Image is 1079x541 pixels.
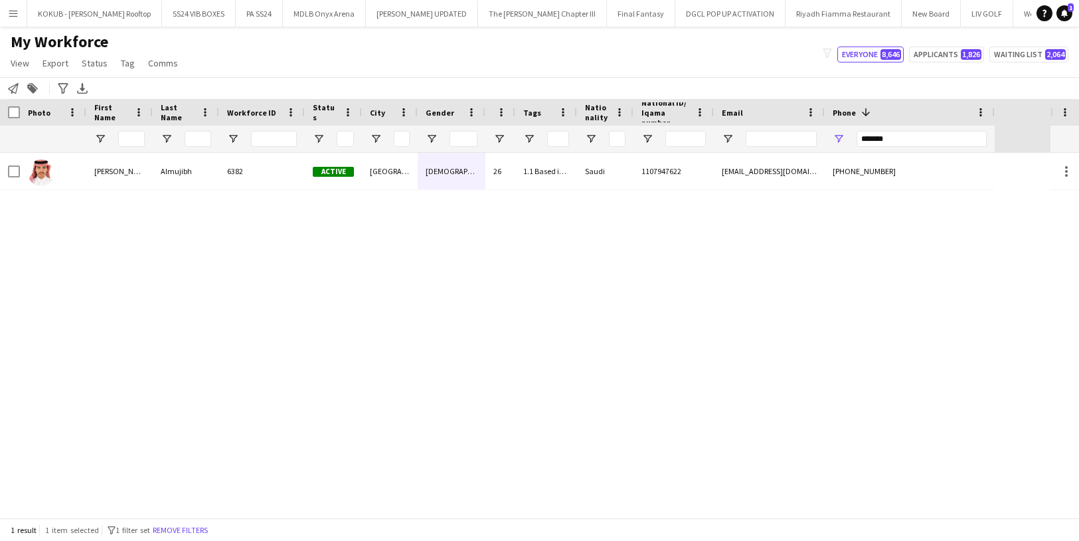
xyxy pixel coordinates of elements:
[394,131,410,147] input: City Filter Input
[227,108,276,118] span: Workforce ID
[493,133,505,145] button: Open Filter Menu
[28,160,54,186] img: Khalid Almujibh
[833,133,845,145] button: Open Filter Menu
[27,1,162,27] button: KOKUB - [PERSON_NAME] Rooftop
[37,54,74,72] a: Export
[86,153,153,189] div: [PERSON_NAME]
[74,80,90,96] app-action-btn: Export XLSX
[478,1,607,27] button: The [PERSON_NAME] Chapter III
[722,108,743,118] span: Email
[370,108,385,118] span: City
[641,166,681,176] span: 1107947622
[833,108,856,118] span: Phone
[185,131,211,147] input: Last Name Filter Input
[11,57,29,69] span: View
[5,54,35,72] a: View
[523,108,541,118] span: Tags
[585,133,597,145] button: Open Filter Menu
[450,131,477,147] input: Gender Filter Input
[227,133,239,145] button: Open Filter Menu
[25,80,41,96] app-action-btn: Add to tag
[42,57,68,69] span: Export
[786,1,902,27] button: Riyadh Fiamma Restaurant
[55,80,71,96] app-action-btn: Advanced filters
[857,131,987,147] input: Phone Filter Input
[153,153,219,189] div: Almujibh
[426,108,454,118] span: Gender
[722,133,734,145] button: Open Filter Menu
[902,1,961,27] button: New Board
[426,133,438,145] button: Open Filter Menu
[418,153,485,189] div: [DEMOGRAPHIC_DATA]
[143,54,183,72] a: Comms
[714,153,825,189] div: [EMAIL_ADDRESS][DOMAIN_NAME]
[1045,49,1066,60] span: 2,064
[989,47,1068,62] button: Waiting list2,064
[523,133,535,145] button: Open Filter Menu
[45,525,99,535] span: 1 item selected
[607,1,675,27] button: Final Fantasy
[116,525,150,535] span: 1 filter set
[283,1,366,27] button: MDLB Onyx Arena
[161,133,173,145] button: Open Filter Menu
[366,1,478,27] button: [PERSON_NAME] UPDATED
[313,102,338,122] span: Status
[825,153,995,189] div: [PHONE_NUMBER]
[150,523,210,538] button: Remove filters
[609,131,625,147] input: Nationality Filter Input
[162,1,236,27] button: SS24 VIB BOXES
[880,49,901,60] span: 8,646
[547,131,569,147] input: Tags Filter Input
[94,102,129,122] span: First Name
[219,153,305,189] div: 6382
[337,131,354,147] input: Status Filter Input
[485,153,515,189] div: 26
[28,108,50,118] span: Photo
[82,57,108,69] span: Status
[837,47,904,62] button: Everyone8,646
[11,32,108,52] span: My Workforce
[577,153,633,189] div: Saudi
[515,153,577,189] div: 1.1 Based in [GEOGRAPHIC_DATA], 2.2 English Level = 2/3 Good, Presentable B, Saudi Profiles, SBF ...
[5,80,21,96] app-action-btn: Notify workforce
[94,133,106,145] button: Open Filter Menu
[746,131,817,147] input: Email Filter Input
[148,57,178,69] span: Comms
[236,1,283,27] button: PA SS24
[251,131,297,147] input: Workforce ID Filter Input
[121,57,135,69] span: Tag
[961,1,1013,27] button: LIV GOLF
[641,98,690,128] span: National ID/ Iqama number
[362,153,418,189] div: [GEOGRAPHIC_DATA]
[961,49,981,60] span: 1,826
[313,167,354,177] span: Active
[161,102,195,122] span: Last Name
[116,54,140,72] a: Tag
[665,131,706,147] input: National ID/ Iqama number Filter Input
[118,131,145,147] input: First Name Filter Input
[909,47,984,62] button: Applicants1,826
[76,54,113,72] a: Status
[1068,3,1074,12] span: 1
[1056,5,1072,21] a: 1
[585,102,610,122] span: Nationality
[675,1,786,27] button: DGCL POP UP ACTIVATION
[370,133,382,145] button: Open Filter Menu
[313,133,325,145] button: Open Filter Menu
[641,133,653,145] button: Open Filter Menu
